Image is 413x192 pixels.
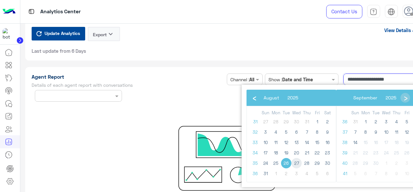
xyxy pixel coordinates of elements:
[291,148,302,158] span: 20
[312,168,322,179] span: 5
[350,137,360,148] span: 14
[371,127,381,137] span: 9
[340,117,350,127] span: 36
[402,117,412,127] span: 5
[250,137,260,148] span: 33
[32,27,85,40] button: Update Analytics
[281,158,291,168] span: 26
[402,127,412,137] span: 12
[340,148,350,158] span: 39
[322,168,333,179] span: 6
[250,117,260,127] span: 31
[322,127,333,137] span: 9
[291,117,302,127] span: 30
[260,137,271,148] span: 10
[322,137,333,148] span: 16
[260,109,271,117] th: weekday
[340,137,350,148] span: 38
[388,8,395,16] img: tab
[264,95,279,100] span: August
[271,137,281,148] span: 11
[281,168,291,179] span: 2
[291,127,302,137] span: 6
[281,109,291,117] th: weekday
[260,148,271,158] span: 17
[302,158,312,168] span: 28
[88,27,120,41] button: Exportkeyboard_arrow_down
[339,94,410,99] bs-datepicker-navigation-view: ​ ​ ​
[367,5,380,18] a: tab
[381,127,391,137] span: 10
[302,109,312,117] th: weekday
[326,5,362,18] a: Contact Us
[32,83,225,88] h5: Details of each agent report with conversations
[281,137,291,148] span: 12
[250,94,312,99] bs-datepicker-navigation-view: ​ ​ ​
[360,117,371,127] span: 1
[281,148,291,158] span: 19
[381,93,400,103] button: 2025
[291,137,302,148] span: 13
[371,117,381,127] span: 2
[32,48,86,54] span: Last update from 6 Days
[43,29,82,38] span: Update Analytics
[312,158,322,168] span: 29
[271,168,281,179] span: 1
[287,95,298,100] span: 2025
[259,93,283,103] button: August
[402,109,412,117] th: weekday
[260,117,271,127] span: 27
[322,158,333,168] span: 30
[371,109,381,117] th: weekday
[302,168,312,179] span: 4
[353,95,377,100] span: September
[312,127,322,137] span: 8
[322,109,333,117] th: weekday
[381,117,391,127] span: 3
[271,148,281,158] span: 18
[3,5,15,18] img: Logo
[391,117,402,127] span: 4
[260,158,271,168] span: 24
[391,127,402,137] span: 11
[322,117,333,127] span: 2
[271,109,281,117] th: weekday
[381,109,391,117] th: weekday
[32,73,225,80] h1: Agent Report
[260,168,271,179] span: 31
[350,117,360,127] span: 31
[302,127,312,137] span: 7
[302,117,312,127] span: 31
[360,109,371,117] th: weekday
[271,158,281,168] span: 25
[302,137,312,148] span: 14
[3,28,14,40] img: 317874714732967
[283,93,302,103] button: 2025
[391,109,402,117] th: weekday
[250,93,259,103] button: ‹
[281,117,291,127] span: 29
[322,148,333,158] span: 23
[250,127,260,137] span: 32
[340,168,350,179] span: 41
[340,158,350,168] span: 40
[40,7,81,16] p: Analytics Center
[400,93,410,103] button: ›
[401,93,410,102] span: ›
[250,148,260,158] span: 34
[340,127,350,137] span: 37
[250,168,260,179] span: 36
[291,109,302,117] th: weekday
[260,127,271,137] span: 3
[350,109,360,117] th: weekday
[291,168,302,179] span: 3
[302,148,312,158] span: 21
[386,95,396,100] span: 2025
[312,148,322,158] span: 22
[271,127,281,137] span: 4
[370,8,377,16] img: tab
[281,127,291,137] span: 5
[312,137,322,148] span: 15
[250,158,260,168] span: 35
[349,93,381,103] button: September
